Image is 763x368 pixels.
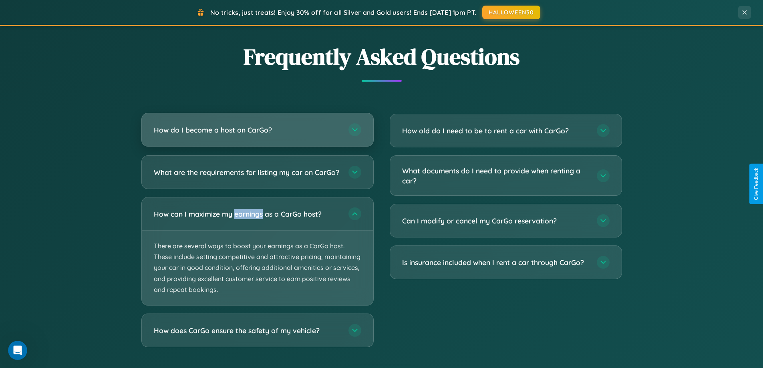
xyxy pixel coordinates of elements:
[210,8,476,16] span: No tricks, just treats! Enjoy 30% off for all Silver and Gold users! Ends [DATE] 1pm PT.
[154,326,340,336] h3: How does CarGo ensure the safety of my vehicle?
[402,257,589,267] h3: Is insurance included when I rent a car through CarGo?
[8,341,27,360] iframe: Intercom live chat
[154,125,340,135] h3: How do I become a host on CarGo?
[154,209,340,219] h3: How can I maximize my earnings as a CarGo host?
[753,168,759,200] div: Give Feedback
[154,167,340,177] h3: What are the requirements for listing my car on CarGo?
[402,166,589,185] h3: What documents do I need to provide when renting a car?
[482,6,540,19] button: HALLOWEEN30
[142,231,373,305] p: There are several ways to boost your earnings as a CarGo host. These include setting competitive ...
[141,41,622,72] h2: Frequently Asked Questions
[402,126,589,136] h3: How old do I need to be to rent a car with CarGo?
[402,216,589,226] h3: Can I modify or cancel my CarGo reservation?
